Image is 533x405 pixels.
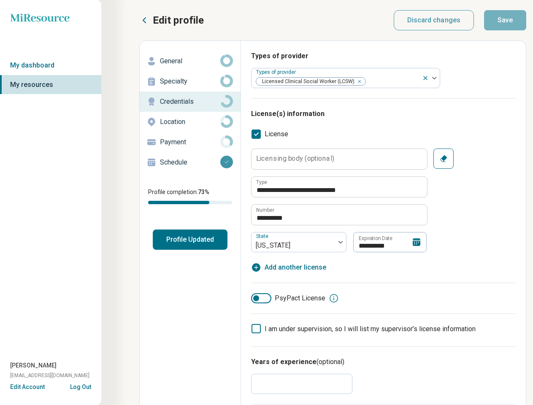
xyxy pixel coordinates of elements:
h3: License(s) information [251,109,516,119]
span: Licensed Clinical Social Worker (LCSW) [256,78,357,86]
button: Save [484,10,526,30]
span: License [265,129,288,139]
p: Location [160,117,220,127]
p: Edit profile [153,13,204,27]
a: Schedule [140,152,241,173]
input: credential.licenses.0.name [252,177,427,197]
a: Specialty [140,71,241,92]
a: Credentials [140,92,241,112]
button: Discard changes [394,10,474,30]
label: Type [256,180,267,185]
button: Profile Updated [153,229,227,250]
label: State [256,233,270,239]
span: 73 % [198,189,209,195]
button: Add another license [251,262,326,273]
button: Edit Account [10,383,45,391]
h3: Types of provider [251,51,516,61]
p: Schedule [160,157,220,167]
a: General [140,51,241,71]
p: Payment [160,137,220,147]
button: Edit profile [139,13,204,27]
a: Location [140,112,241,132]
p: General [160,56,220,66]
span: [PERSON_NAME] [10,361,57,370]
a: Payment [140,132,241,152]
label: Licensing body (optional) [256,155,334,162]
div: Profile completion [148,201,232,204]
h3: Years of experience [251,357,516,367]
span: (optional) [317,358,344,366]
p: Specialty [160,76,220,86]
span: [EMAIL_ADDRESS][DOMAIN_NAME] [10,372,89,379]
p: Credentials [160,97,220,107]
button: Log Out [70,383,91,389]
span: Add another license [265,262,326,273]
div: Profile completion: [140,183,241,209]
label: Number [256,208,274,213]
label: PsyPact License [251,293,325,303]
label: Types of provider [256,69,298,75]
span: I am under supervision, so I will list my supervisor’s license information [265,325,476,333]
